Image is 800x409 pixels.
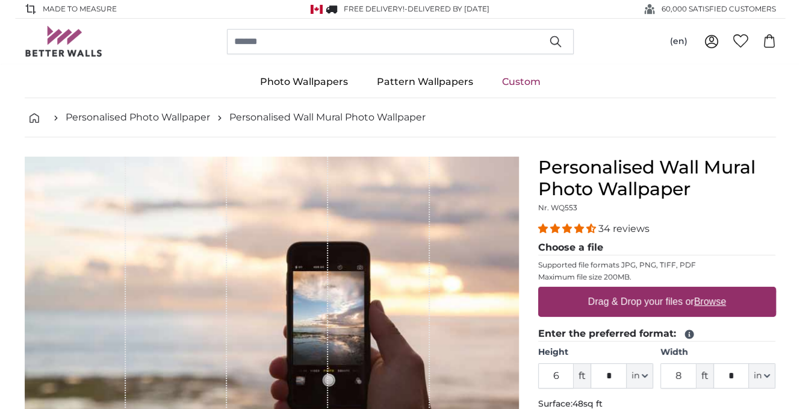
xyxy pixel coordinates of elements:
label: Height [538,346,653,358]
span: in [754,370,761,382]
legend: Choose a file [538,240,776,255]
span: ft [574,363,591,389]
img: Betterwalls [25,26,103,57]
span: 48sq ft [572,398,603,409]
button: in [749,363,775,389]
h1: Personalised Wall Mural Photo Wallpaper [538,157,776,200]
label: Width [660,346,775,358]
button: (en) [660,31,697,52]
span: Nr. WQ553 [538,203,577,212]
span: - [405,4,489,13]
p: Supported file formats JPG, PNG, TIFF, PDF [538,260,776,270]
span: ft [696,363,713,389]
span: Made to Measure [43,4,117,14]
a: Photo Wallpapers [246,66,362,98]
a: Pattern Wallpapers [362,66,488,98]
p: Maximum file size 200MB. [538,272,776,282]
span: 34 reviews [598,223,650,234]
span: 60,000 SATISFIED CUSTOMERS [662,4,776,14]
u: Browse [694,296,726,307]
legend: Enter the preferred format: [538,326,776,342]
a: Personalised Photo Wallpaper [66,110,210,125]
a: Personalised Wall Mural Photo Wallpaper [229,110,426,125]
span: FREE delivery! [344,4,405,13]
span: 4.32 stars [538,223,598,234]
nav: breadcrumbs [25,98,776,137]
span: Delivered by [DATE] [408,4,489,13]
label: Drag & Drop your files or [583,290,730,314]
img: Canada [311,5,323,14]
span: in [631,370,639,382]
button: in [627,363,653,389]
a: Custom [488,66,555,98]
